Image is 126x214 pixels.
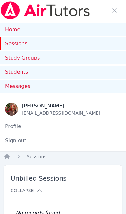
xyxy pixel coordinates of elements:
[11,187,43,194] button: Collapse
[22,102,100,110] div: [PERSON_NAME]
[4,154,122,160] nav: Breadcrumb
[11,174,115,182] span: Unbilled Sessions
[27,154,46,160] a: Sessions
[5,82,30,90] span: Messages
[27,154,46,159] span: Sessions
